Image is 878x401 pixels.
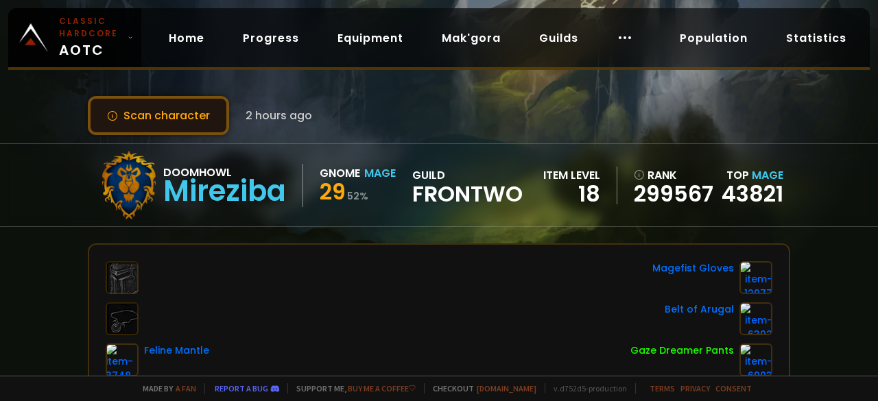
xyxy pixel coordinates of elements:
[634,167,713,184] div: rank
[287,383,416,393] span: Support me,
[134,383,196,393] span: Made by
[412,184,523,204] span: Frontwo
[543,184,600,204] div: 18
[144,343,209,358] div: Feline Mantle
[652,261,734,276] div: Magefist Gloves
[722,167,783,184] div: Top
[722,178,783,209] a: 43821
[320,165,360,182] div: Gnome
[347,189,368,203] small: 52 %
[327,24,414,52] a: Equipment
[59,15,122,60] span: AOTC
[364,165,396,182] div: Mage
[106,343,139,376] img: item-3748
[739,343,772,376] img: item-6903
[680,383,710,393] a: Privacy
[246,107,312,124] span: 2 hours ago
[158,24,215,52] a: Home
[424,383,536,393] span: Checkout
[739,302,772,335] img: item-6392
[665,302,734,317] div: Belt of Arugal
[8,8,141,67] a: Classic HardcoreAOTC
[669,24,759,52] a: Population
[477,383,536,393] a: [DOMAIN_NAME]
[528,24,589,52] a: Guilds
[775,24,857,52] a: Statistics
[163,181,286,202] div: Mireziba
[752,167,783,183] span: Mage
[715,383,752,393] a: Consent
[412,167,523,204] div: guild
[232,24,310,52] a: Progress
[59,15,122,40] small: Classic Hardcore
[739,261,772,294] img: item-12977
[634,184,713,204] a: 299567
[650,383,675,393] a: Terms
[163,164,286,181] div: Doomhowl
[88,96,229,135] button: Scan character
[176,383,196,393] a: a fan
[543,167,600,184] div: item level
[348,383,416,393] a: Buy me a coffee
[431,24,512,52] a: Mak'gora
[320,176,346,207] span: 29
[545,383,627,393] span: v. d752d5 - production
[215,383,268,393] a: Report a bug
[630,343,734,358] div: Gaze Dreamer Pants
